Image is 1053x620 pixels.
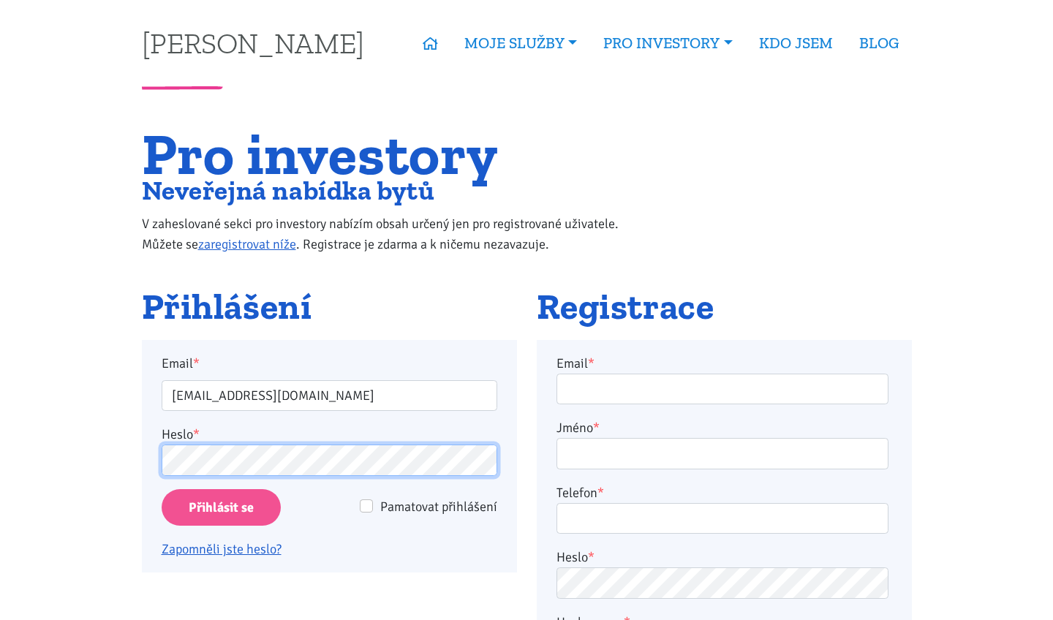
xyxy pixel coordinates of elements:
label: Telefon [556,483,604,503]
abbr: required [588,549,595,565]
span: Pamatovat přihlášení [380,499,497,515]
h2: Přihlášení [142,287,517,327]
label: Email [556,353,595,374]
a: Zapomněli jste heslo? [162,541,282,557]
label: Heslo [162,424,200,445]
label: Jméno [556,417,600,438]
h2: Neveřejná nabídka bytů [142,178,649,203]
a: [PERSON_NAME] [142,29,364,57]
abbr: required [593,420,600,436]
h1: Pro investory [142,129,649,178]
input: Přihlásit se [162,489,281,526]
a: BLOG [846,26,912,60]
a: PRO INVESTORY [590,26,745,60]
a: MOJE SLUŽBY [451,26,590,60]
p: V zaheslované sekci pro investory nabízím obsah určený jen pro registrované uživatele. Můžete se ... [142,213,649,254]
a: KDO JSEM [746,26,846,60]
abbr: required [588,355,595,371]
a: zaregistrovat níže [198,236,296,252]
label: Email [151,353,507,374]
abbr: required [597,485,604,501]
label: Heslo [556,547,595,567]
h2: Registrace [537,287,912,327]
